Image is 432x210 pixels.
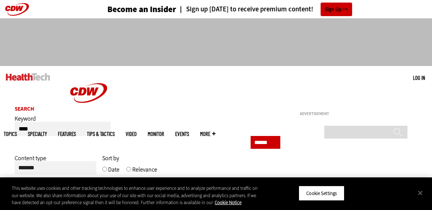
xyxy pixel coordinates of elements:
[412,185,428,201] button: Close
[148,131,164,137] a: MonITor
[83,26,350,59] iframe: advertisement
[413,74,425,81] a: Log in
[58,131,76,137] a: Features
[107,5,176,14] h3: Become an Insider
[132,166,157,179] label: Relevance
[6,73,50,81] img: Home
[215,199,241,206] a: More information about your privacy
[413,74,425,82] div: User menu
[12,185,259,206] div: This website uses cookies and other tracking technologies to enhance user experience and to analy...
[299,185,344,201] button: Cookie Settings
[200,131,215,137] span: More
[108,166,119,179] label: Date
[61,114,116,122] a: CDW
[102,154,119,162] span: Sort by
[61,66,116,120] img: Home
[87,131,115,137] a: Tips & Tactics
[126,131,137,137] a: Video
[80,5,176,14] a: Become an Insider
[28,131,47,137] span: Specialty
[4,131,17,137] span: Topics
[175,131,189,137] a: Events
[15,154,46,167] label: Content type
[176,6,313,13] a: Sign up [DATE] to receive premium content!
[321,3,352,16] a: Sign Up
